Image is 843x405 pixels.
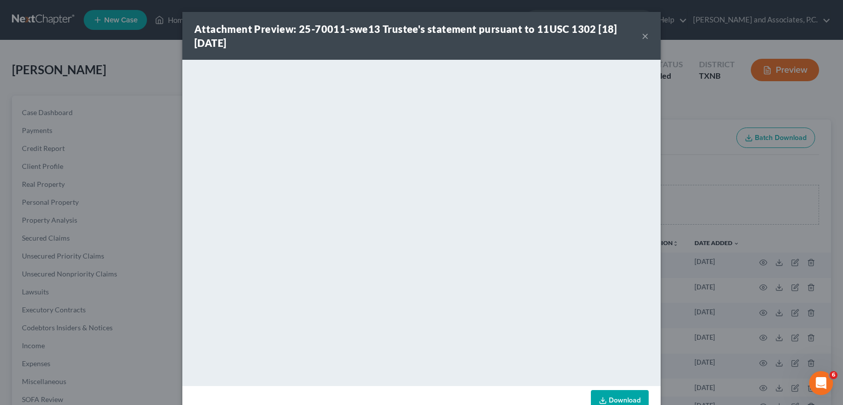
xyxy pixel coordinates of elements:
[182,60,661,384] iframe: <object ng-attr-data='[URL][DOMAIN_NAME]' type='application/pdf' width='100%' height='650px'></ob...
[194,23,617,49] strong: Attachment Preview: 25-70011-swe13 Trustee's statement pursuant to 11USC 1302 [18] [DATE]
[642,30,649,42] button: ×
[809,371,833,395] iframe: Intercom live chat
[830,371,838,379] span: 6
